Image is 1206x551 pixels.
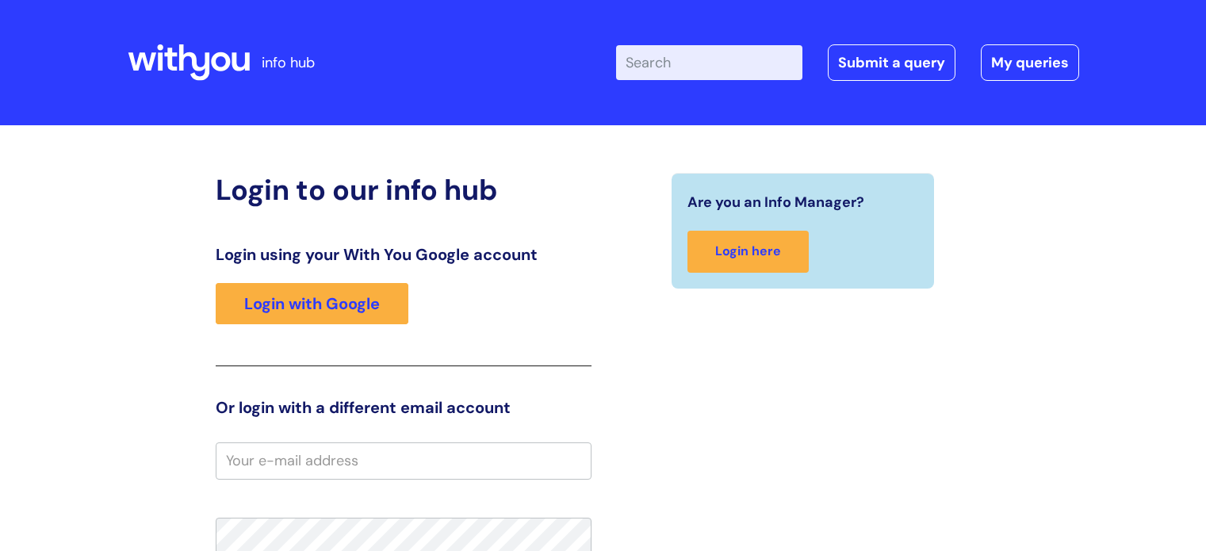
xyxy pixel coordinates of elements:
[216,442,592,479] input: Your e-mail address
[828,44,955,81] a: Submit a query
[216,398,592,417] h3: Or login with a different email account
[687,231,809,273] a: Login here
[981,44,1079,81] a: My queries
[216,245,592,264] h3: Login using your With You Google account
[687,189,864,215] span: Are you an Info Manager?
[216,173,592,207] h2: Login to our info hub
[262,50,315,75] p: info hub
[616,45,802,80] input: Search
[216,283,408,324] a: Login with Google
